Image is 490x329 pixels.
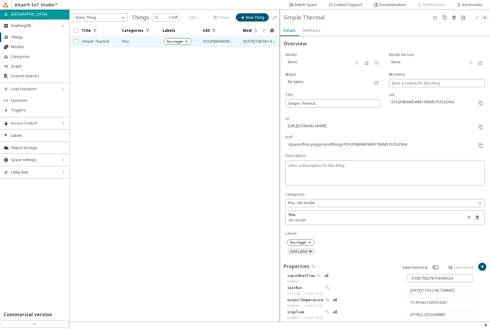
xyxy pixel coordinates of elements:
[287,291,323,296] unity-typography: string, read only
[284,263,309,272] unity-typography: Properties
[11,121,58,126] span: Access Control
[11,87,58,91] span: User Functions
[11,54,66,59] span: Categories
[287,303,323,308] unity-typography: number, read only
[284,40,487,50] unity-typography: Overview
[466,59,475,67] unity-button: Filter by current thing's model version
[459,13,467,22] unity-button: Save
[11,64,66,69] span: Graph
[450,13,458,22] unity-button: Delete
[440,13,449,22] unity-button: Clone
[431,13,439,22] unity-button: Edit Schema
[287,315,323,320] unity-typography: number, read only
[11,145,66,150] span: Object Storage
[403,265,428,270] p: Save historical
[11,133,66,138] span: Labels
[473,213,481,221] unity-button: Remove category
[11,108,66,113] span: Triggers
[11,170,58,175] span: Utility Belt
[465,213,473,221] unity-button: Filter by current thing's model
[11,158,58,162] span: Space Settings
[363,59,371,67] unity-button: Edit thing model
[287,285,323,291] unity-typography: lastRun
[353,59,361,67] unity-button: Filter by current thing's model
[287,297,323,303] unity-typography: outputTemperature
[289,218,306,223] unity-typography: No model
[11,98,66,103] span: Functions
[287,278,315,284] unity-typography: number
[285,231,485,236] unity-typography: Labels
[11,23,58,28] span: AnythingDB
[11,45,66,49] span: Models
[287,273,315,278] unity-typography: inputHeatFlow
[11,74,66,78] span: Custom Queries
[11,35,66,40] span: Things
[287,309,323,315] unity-typography: stopTime
[373,59,381,67] unity-button: Go to model details
[289,212,306,218] unity-typography: fmu
[373,78,381,87] unity-button: Edit @type
[11,12,47,17] p: [GEOGRAPHIC_DATA]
